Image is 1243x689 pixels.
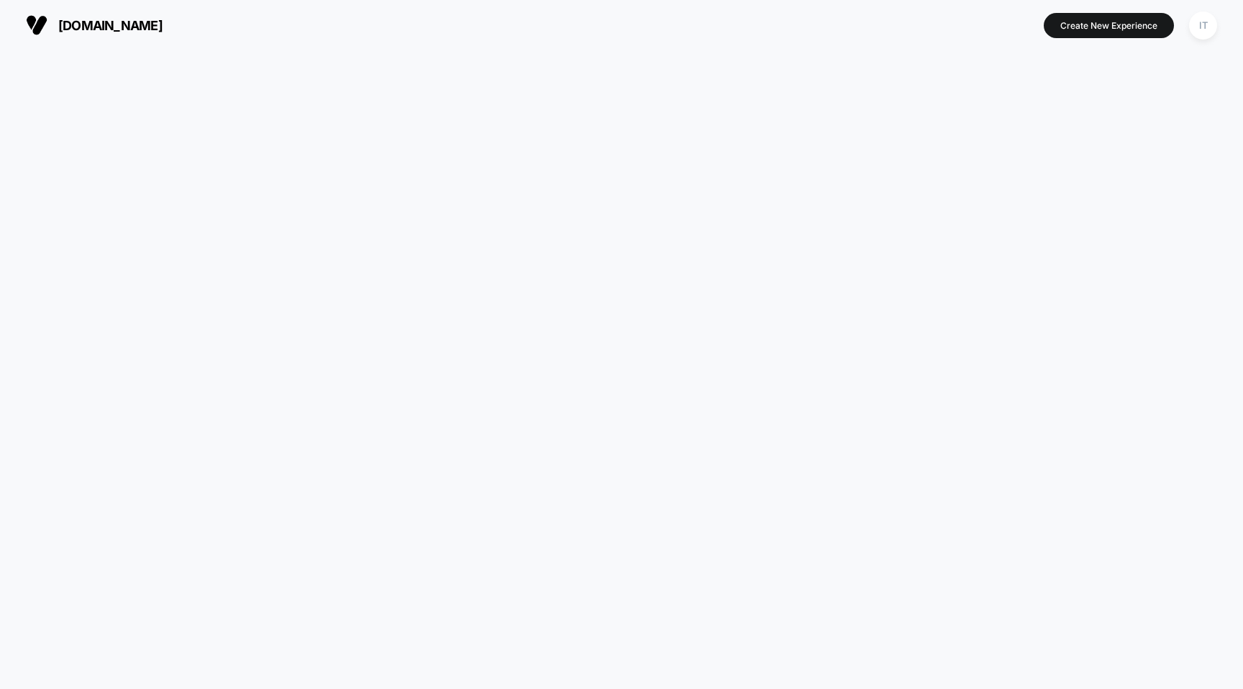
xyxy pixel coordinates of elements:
button: [DOMAIN_NAME] [22,14,167,37]
img: Visually logo [26,14,47,36]
div: IT [1189,12,1217,40]
span: [DOMAIN_NAME] [58,18,163,33]
button: IT [1185,11,1221,40]
button: Create New Experience [1044,13,1174,38]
